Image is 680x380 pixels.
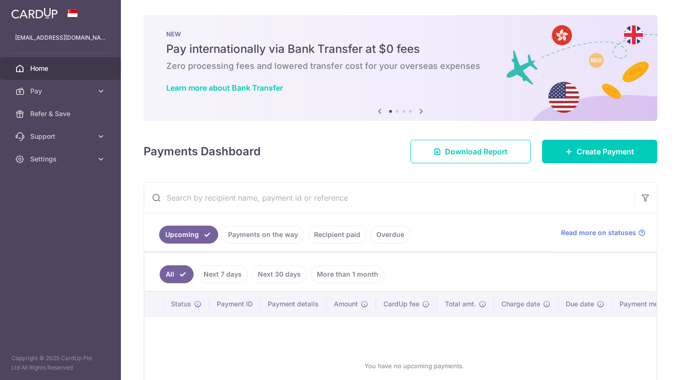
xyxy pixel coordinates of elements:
h6: Zero processing fees and lowered transfer cost for your overseas expenses [166,60,635,72]
a: Create Payment [542,140,657,163]
span: CardUp fee [383,299,419,309]
a: Read more on statuses [561,228,646,237]
a: Payments on the way [222,226,304,244]
span: Charge date [501,299,540,309]
img: CardUp [11,8,58,19]
input: Search by recipient name, payment id or reference [144,183,634,213]
span: Read more on statuses [561,228,636,237]
a: Learn more about Bank Transfer [166,83,283,93]
th: Payment ID [209,292,260,316]
a: Download Report [410,140,531,163]
a: More than 1 month [311,265,384,283]
span: Pay [30,86,93,96]
span: Home [30,64,93,73]
span: Download Report [445,146,508,157]
h4: Payments Dashboard [144,143,261,160]
a: Next 30 days [252,265,307,283]
img: Bank transfer banner [144,15,657,121]
a: Upcoming [159,226,218,244]
p: [EMAIL_ADDRESS][DOMAIN_NAME] [15,33,106,42]
span: Refer & Save [30,109,93,118]
span: Due date [566,299,594,309]
span: Create Payment [577,146,634,157]
span: Help [21,7,41,15]
a: All [160,265,194,283]
p: NEW [166,30,635,38]
th: Payment details [260,292,326,316]
span: Support [30,132,93,141]
span: Total amt. [445,299,476,309]
span: Settings [30,154,93,164]
h5: Pay internationally via Bank Transfer at $0 fees [166,42,635,57]
a: Overdue [370,226,410,244]
a: Next 7 days [197,265,248,283]
span: Status [171,299,191,309]
a: Recipient paid [308,226,366,244]
span: Amount [334,299,358,309]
